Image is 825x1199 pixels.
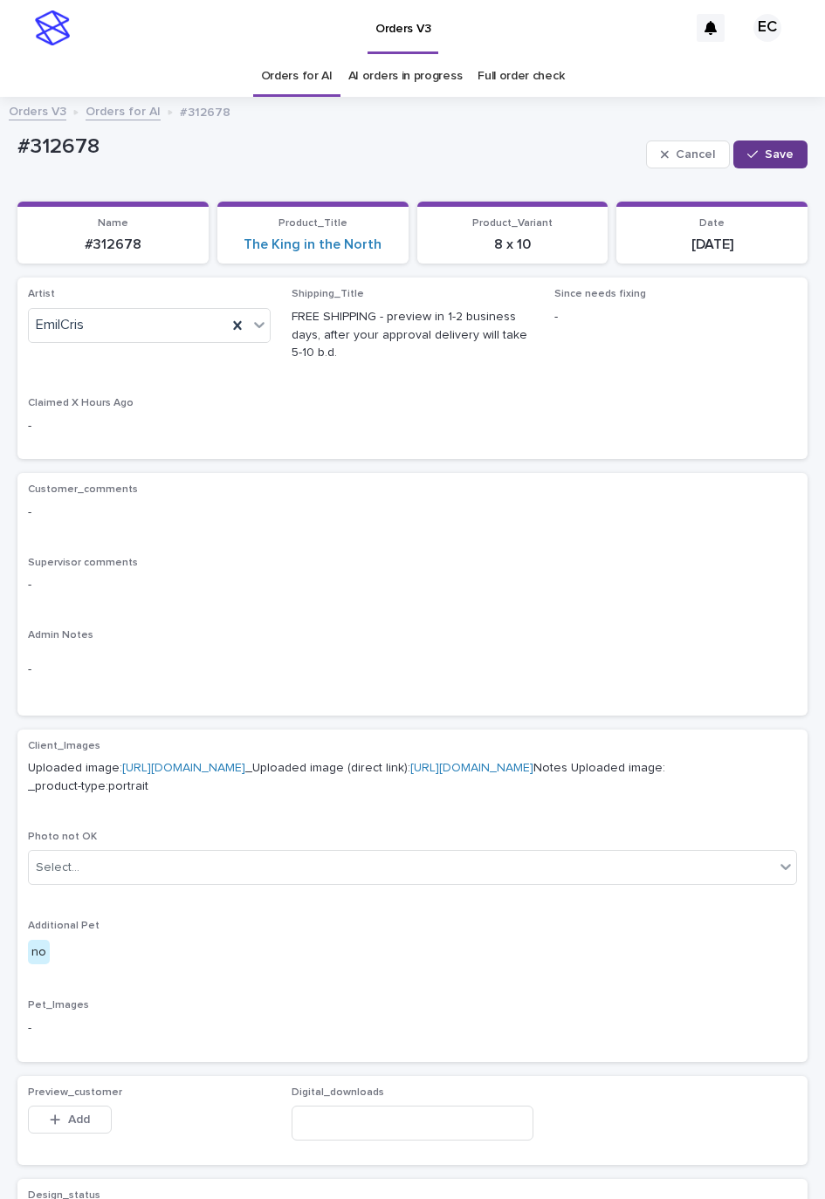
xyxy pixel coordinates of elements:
[28,417,271,435] p: -
[733,140,808,168] button: Save
[410,762,533,774] a: [URL][DOMAIN_NAME]
[261,56,333,97] a: Orders for AI
[244,236,382,253] a: The King in the North
[35,10,70,45] img: stacker-logo-s-only.png
[122,762,245,774] a: [URL][DOMAIN_NAME]
[28,921,100,931] span: Additional Pet
[278,218,347,229] span: Product_Title
[28,398,134,408] span: Claimed X Hours Ago
[28,1106,112,1134] button: Add
[627,236,797,253] p: [DATE]
[699,218,725,229] span: Date
[292,308,534,362] p: FREE SHIPPING - preview in 1-2 business days, after your approval delivery will take 5-10 b.d.
[86,100,161,120] a: Orders for AI
[428,236,598,253] p: 8 x 10
[28,940,50,965] div: no
[28,289,55,299] span: Artist
[753,14,781,42] div: EC
[28,832,97,842] span: Photo not OK
[554,308,797,326] p: -
[765,148,794,161] span: Save
[17,134,639,160] p: #312678
[36,316,84,334] span: EmilCris
[28,1000,89,1011] span: Pet_Images
[28,576,797,594] p: -
[554,289,646,299] span: Since needs fixing
[28,236,198,253] p: #312678
[646,140,730,168] button: Cancel
[9,100,66,120] a: Orders V3
[478,56,564,97] a: Full order check
[28,759,797,796] p: Uploaded image: _Uploaded image (direct link): Notes Uploaded image: _product-type:portrait
[348,56,463,97] a: AI orders in progress
[28,558,138,568] span: Supervisor comments
[28,661,797,679] p: -
[36,859,79,877] div: Select...
[68,1113,90,1126] span: Add
[98,218,128,229] span: Name
[28,1019,797,1038] p: -
[28,504,797,522] p: -
[28,484,138,495] span: Customer_comments
[292,1087,384,1098] span: Digital_downloads
[28,1087,122,1098] span: Preview_customer
[28,741,100,751] span: Client_Images
[28,630,93,641] span: Admin Notes
[180,101,230,120] p: #312678
[676,148,715,161] span: Cancel
[292,289,364,299] span: Shipping_Title
[472,218,553,229] span: Product_Variant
